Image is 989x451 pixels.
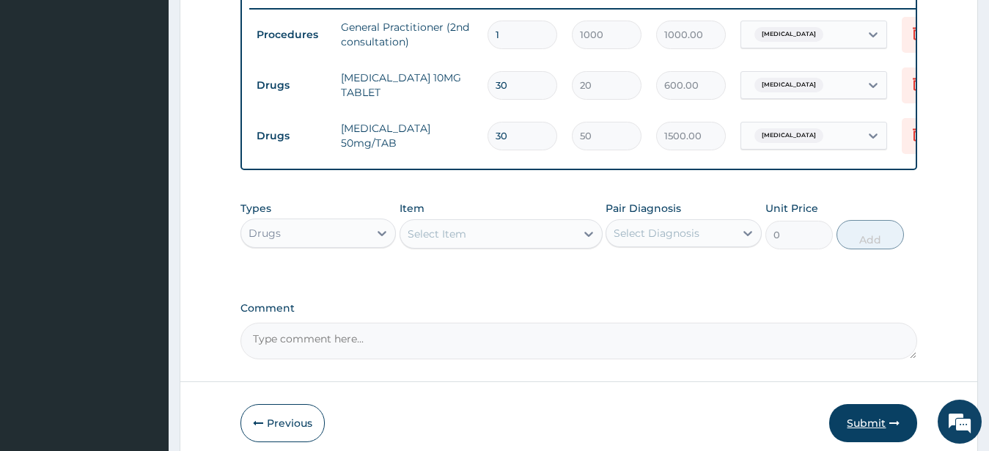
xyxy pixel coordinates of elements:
[240,302,918,315] label: Comment
[754,78,823,92] span: [MEDICAL_DATA]
[7,298,279,349] textarea: Type your message and hit 'Enter'
[240,7,276,43] div: Minimize live chat window
[240,404,325,442] button: Previous
[408,227,466,241] div: Select Item
[249,72,334,99] td: Drugs
[334,114,480,158] td: [MEDICAL_DATA] 50mg/TAB
[85,133,202,282] span: We're online!
[240,202,271,215] label: Types
[614,226,699,241] div: Select Diagnosis
[249,226,281,241] div: Drugs
[249,21,334,48] td: Procedures
[837,220,904,249] button: Add
[606,201,681,216] label: Pair Diagnosis
[829,404,917,442] button: Submit
[249,122,334,150] td: Drugs
[765,201,818,216] label: Unit Price
[76,82,246,101] div: Chat with us now
[754,128,823,143] span: [MEDICAL_DATA]
[334,63,480,107] td: [MEDICAL_DATA] 10MG TABLET
[754,27,823,42] span: [MEDICAL_DATA]
[27,73,59,110] img: d_794563401_company_1708531726252_794563401
[334,12,480,56] td: General Practitioner (2nd consultation)
[400,201,424,216] label: Item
